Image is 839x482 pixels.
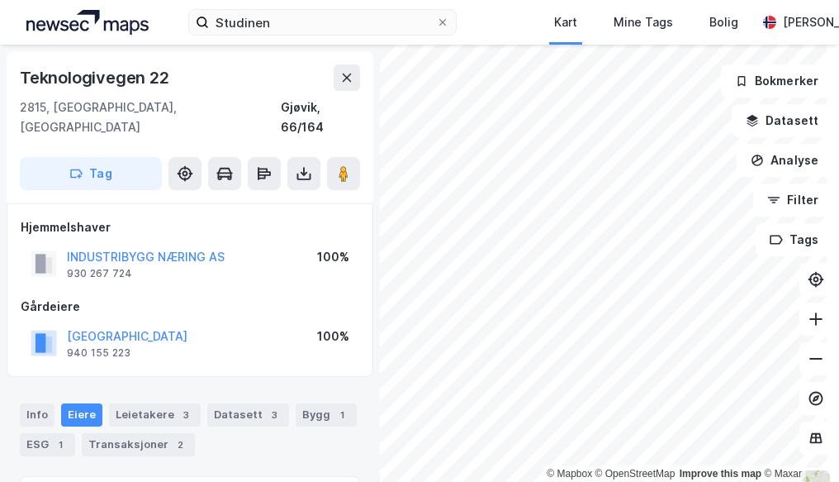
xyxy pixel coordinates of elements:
[281,98,360,137] div: Gjøvik, 66/164
[209,10,436,35] input: Søk på adresse, matrikkel, gårdeiere, leietakere eller personer
[172,437,188,453] div: 2
[680,468,761,480] a: Improve this map
[753,184,832,217] button: Filter
[266,407,282,423] div: 3
[296,403,357,427] div: Bygg
[67,267,132,280] div: 930 267 724
[547,468,592,480] a: Mapbox
[20,157,162,190] button: Tag
[21,297,359,317] div: Gårdeiere
[67,346,130,360] div: 940 155 223
[109,403,201,427] div: Leietakere
[21,217,359,237] div: Hjemmelshaver
[756,223,832,256] button: Tags
[52,437,69,453] div: 1
[20,403,55,427] div: Info
[732,104,832,137] button: Datasett
[756,403,839,482] iframe: Chat Widget
[554,12,577,32] div: Kart
[756,403,839,482] div: Kontrollprogram for chat
[614,12,673,32] div: Mine Tags
[334,407,350,423] div: 1
[207,403,289,427] div: Datasett
[595,468,675,480] a: OpenStreetMap
[20,64,173,91] div: Teknologivegen 22
[737,144,832,177] button: Analyse
[61,403,102,427] div: Eiere
[317,247,349,267] div: 100%
[26,10,149,35] img: logo.a4113a55bc3d86da70a041830d287a7e.svg
[20,433,75,456] div: ESG
[721,64,832,98] button: Bokmerker
[178,407,194,423] div: 3
[20,98,281,137] div: 2815, [GEOGRAPHIC_DATA], [GEOGRAPHIC_DATA]
[317,327,349,346] div: 100%
[709,12,738,32] div: Bolig
[82,433,195,456] div: Transaksjoner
